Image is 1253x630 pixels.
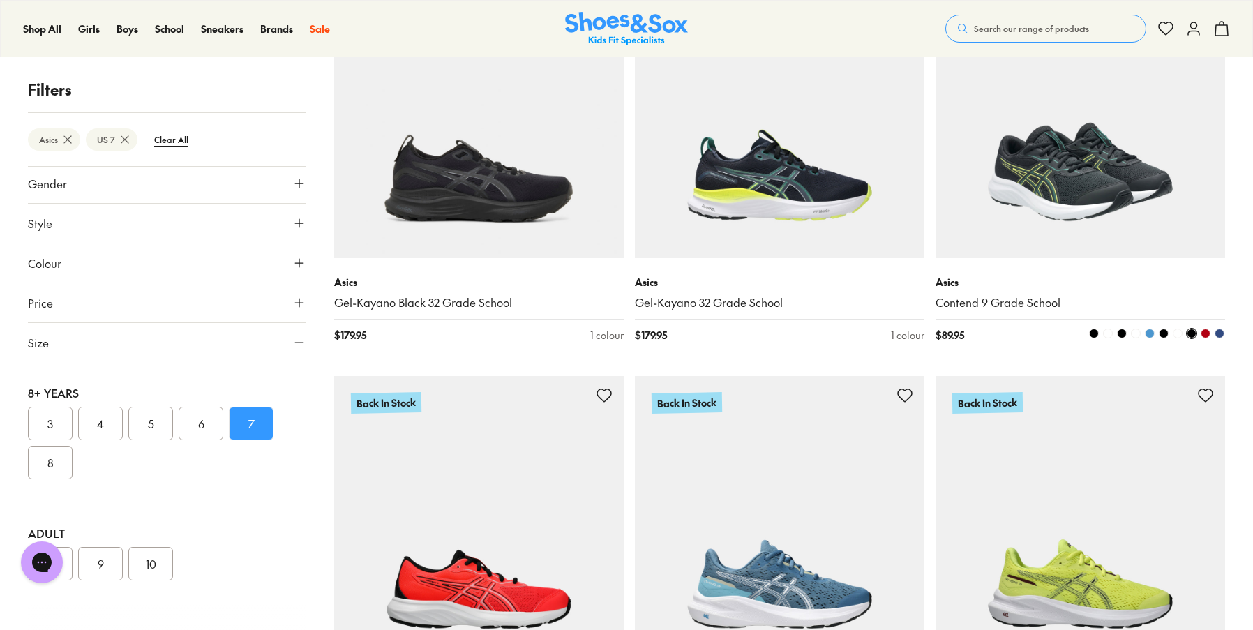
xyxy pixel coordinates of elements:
[936,275,1225,290] p: Asics
[565,12,688,46] img: SNS_Logo_Responsive.svg
[78,407,123,440] button: 4
[952,392,1023,413] p: Back In Stock
[28,283,306,322] button: Price
[28,78,306,101] p: Filters
[334,295,624,310] a: Gel-Kayano Black 32 Grade School
[128,407,173,440] button: 5
[28,255,61,271] span: Colour
[117,22,138,36] a: Boys
[28,334,49,351] span: Size
[201,22,243,36] a: Sneakers
[28,294,53,311] span: Price
[14,537,70,588] iframe: Gorgias live chat messenger
[28,384,306,401] div: 8+ Years
[28,407,73,440] button: 3
[590,328,624,343] div: 1 colour
[28,164,306,203] button: Gender
[28,446,73,479] button: 8
[891,328,924,343] div: 1 colour
[28,215,52,232] span: Style
[936,295,1225,310] a: Contend 9 Grade School
[28,323,306,362] button: Size
[945,15,1146,43] button: Search our range of products
[334,328,366,343] span: $ 179.95
[565,12,688,46] a: Shoes & Sox
[86,128,137,151] btn: US 7
[78,22,100,36] a: Girls
[936,328,964,343] span: $ 89.95
[78,547,123,580] button: 9
[28,243,306,283] button: Colour
[179,407,223,440] button: 6
[128,547,173,580] button: 10
[229,407,273,440] button: 7
[351,392,421,414] p: Back In Stock
[334,275,624,290] p: Asics
[635,328,667,343] span: $ 179.95
[635,295,924,310] a: Gel-Kayano 32 Grade School
[28,128,80,151] btn: Asics
[974,22,1089,35] span: Search our range of products
[28,204,306,243] button: Style
[310,22,330,36] a: Sale
[28,525,306,541] div: Adult
[652,392,722,414] p: Back In Stock
[28,175,67,192] span: Gender
[635,275,924,290] p: Asics
[143,127,200,152] btn: Clear All
[260,22,293,36] a: Brands
[155,22,184,36] a: School
[23,22,61,36] a: Shop All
